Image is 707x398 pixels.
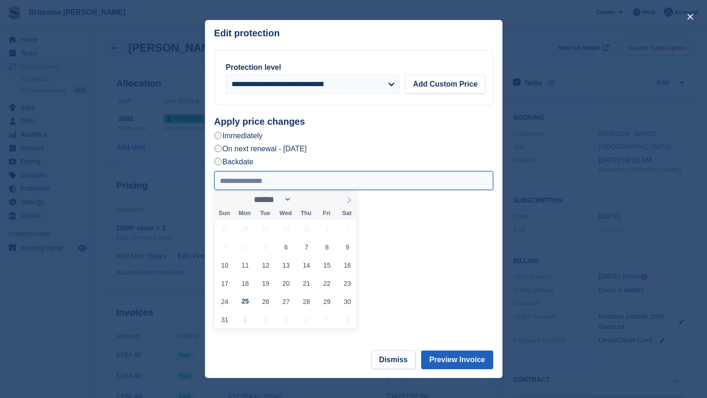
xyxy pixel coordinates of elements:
span: July 29, 2025 [257,220,275,238]
button: Dismiss [371,351,416,369]
span: August 29, 2025 [318,292,336,310]
span: September 3, 2025 [277,310,295,329]
span: August 4, 2025 [236,238,254,256]
span: August 25, 2025 [236,292,254,310]
span: August 20, 2025 [277,274,295,292]
span: Tue [255,210,275,216]
span: August 27, 2025 [277,292,295,310]
button: Preview Invoice [421,351,493,369]
span: August 10, 2025 [216,256,234,274]
span: August 28, 2025 [297,292,316,310]
span: August 15, 2025 [318,256,336,274]
span: Thu [296,210,316,216]
span: August 1, 2025 [318,220,336,238]
button: Add Custom Price [405,75,486,94]
span: Wed [275,210,296,216]
span: July 31, 2025 [297,220,316,238]
label: Protection level [226,63,281,71]
span: August 8, 2025 [318,238,336,256]
input: Immediately [214,132,222,139]
select: Month [251,195,291,204]
span: August 12, 2025 [257,256,275,274]
span: August 31, 2025 [216,310,234,329]
span: August 30, 2025 [338,292,357,310]
span: August 6, 2025 [277,238,295,256]
span: August 13, 2025 [277,256,295,274]
span: September 6, 2025 [338,310,357,329]
span: August 2, 2025 [338,220,357,238]
button: close [683,9,698,24]
span: August 23, 2025 [338,274,357,292]
span: August 17, 2025 [216,274,234,292]
label: Immediately [214,131,263,141]
span: August 21, 2025 [297,274,316,292]
span: September 1, 2025 [236,310,254,329]
input: On next renewal - [DATE] [214,145,222,152]
p: Edit protection [214,28,280,39]
span: July 28, 2025 [236,220,254,238]
span: August 7, 2025 [297,238,316,256]
strong: Apply price changes [214,116,305,127]
span: August 14, 2025 [297,256,316,274]
span: August 24, 2025 [216,292,234,310]
span: August 16, 2025 [338,256,357,274]
span: August 26, 2025 [257,292,275,310]
span: July 27, 2025 [216,220,234,238]
span: Fri [316,210,337,216]
span: August 19, 2025 [257,274,275,292]
span: August 3, 2025 [216,238,234,256]
span: July 30, 2025 [277,220,295,238]
span: September 2, 2025 [257,310,275,329]
label: On next renewal - [DATE] [214,144,307,154]
label: Backdate [214,157,254,167]
span: Sun [214,210,235,216]
span: August 9, 2025 [338,238,357,256]
span: Sat [337,210,357,216]
span: September 4, 2025 [297,310,316,329]
span: Mon [234,210,255,216]
span: August 5, 2025 [257,238,275,256]
span: August 22, 2025 [318,274,336,292]
span: August 11, 2025 [236,256,254,274]
span: August 18, 2025 [236,274,254,292]
span: September 5, 2025 [318,310,336,329]
input: Backdate [214,158,222,165]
